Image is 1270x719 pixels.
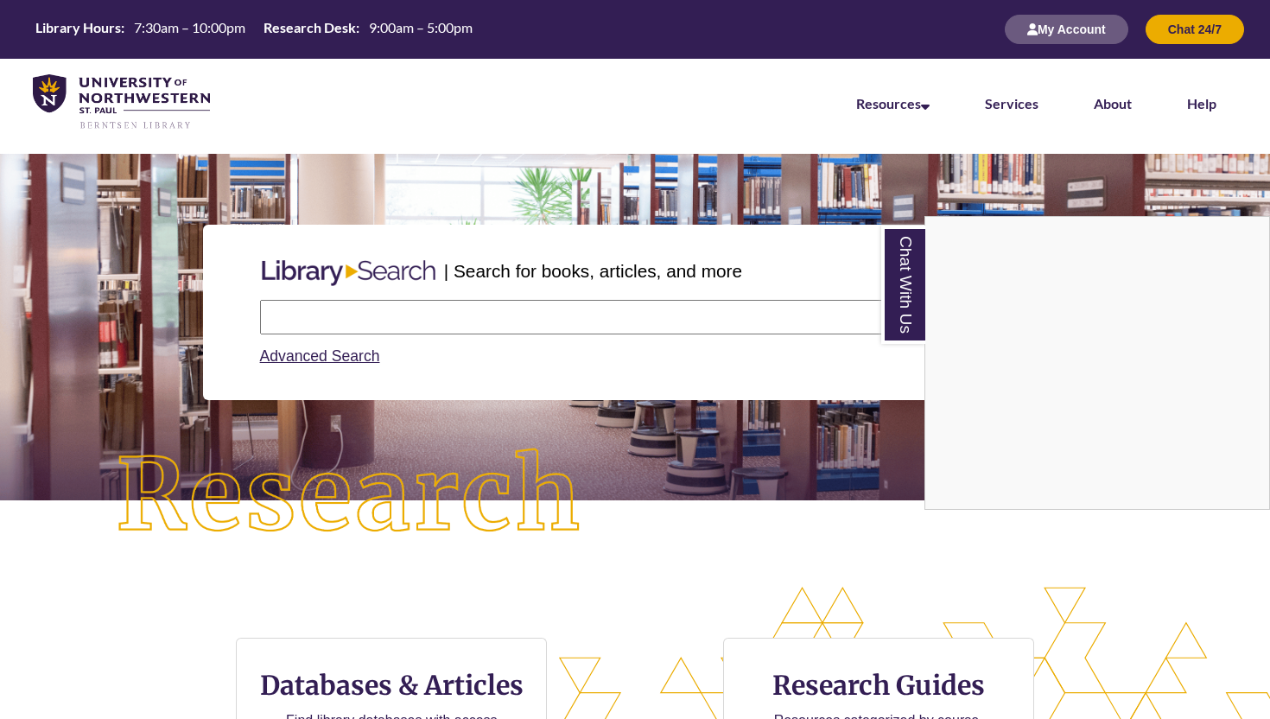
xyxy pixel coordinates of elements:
[924,216,1270,510] div: Chat With Us
[985,95,1038,111] a: Services
[925,217,1269,509] iframe: Chat Widget
[881,226,925,344] a: Chat With Us
[33,74,210,130] img: UNWSP Library Logo
[1187,95,1216,111] a: Help
[1094,95,1132,111] a: About
[856,95,930,111] a: Resources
